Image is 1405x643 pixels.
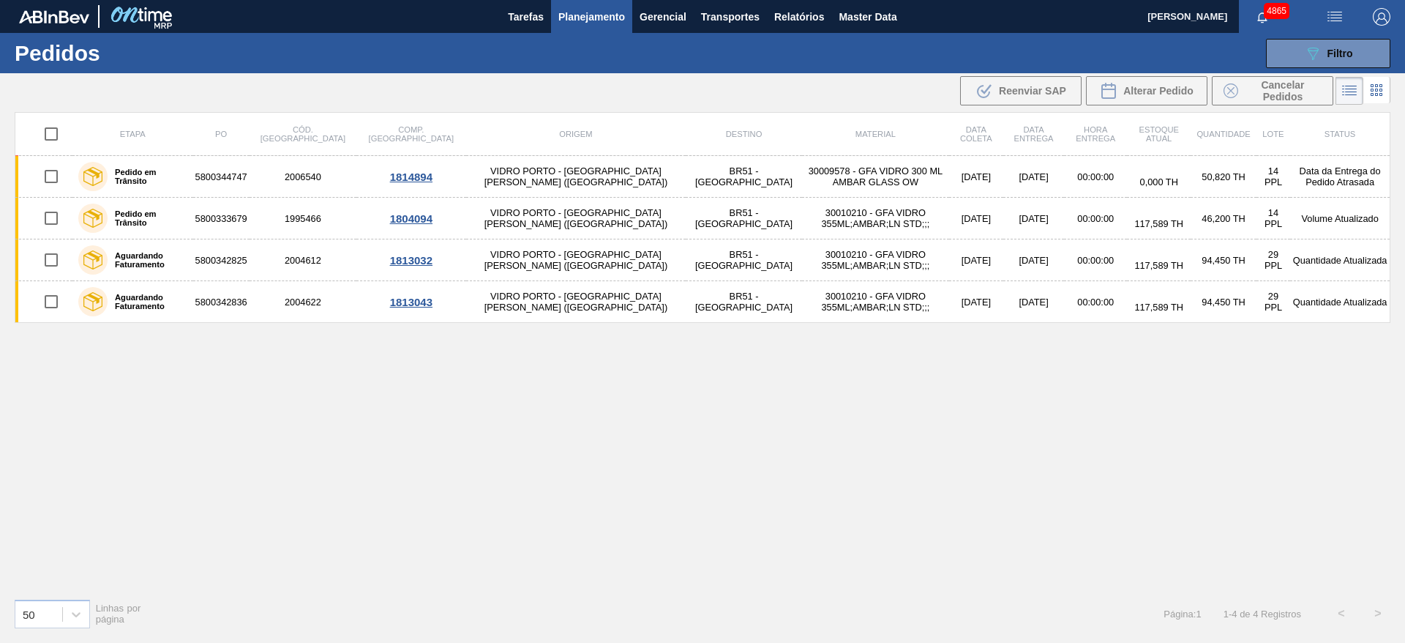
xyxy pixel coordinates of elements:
div: Reenviar SAP [960,76,1082,105]
div: 1813032 [359,254,464,267]
td: 30010210 - GFA VIDRO 355ML;AMBAR;LN STD;;; [802,281,949,323]
span: 117,589 TH [1134,260,1183,271]
span: Status [1325,130,1355,138]
td: 5800342825 [193,239,250,281]
td: [DATE] [949,281,1003,323]
td: 30010210 - GFA VIDRO 355ML;AMBAR;LN STD;;; [802,239,949,281]
span: Master Data [839,8,896,26]
td: Quantidade Atualizada [1290,239,1390,281]
a: Aguardando Faturamento58003428362004622VIDRO PORTO - [GEOGRAPHIC_DATA][PERSON_NAME] ([GEOGRAPHIC_... [15,281,1390,323]
div: Visão em Cards [1363,77,1390,105]
td: 29 PPL [1256,281,1290,323]
td: VIDRO PORTO - [GEOGRAPHIC_DATA][PERSON_NAME] ([GEOGRAPHIC_DATA]) [466,281,686,323]
a: Pedido em Trânsito58003336791995466VIDRO PORTO - [GEOGRAPHIC_DATA][PERSON_NAME] ([GEOGRAPHIC_DATA... [15,198,1390,239]
span: Data coleta [960,125,992,143]
td: 94,450 TH [1191,239,1256,281]
td: [DATE] [1003,156,1065,198]
td: 2004612 [250,239,356,281]
div: 1814894 [359,171,464,183]
span: Quantidade [1196,130,1250,138]
a: Pedido em Trânsito58003447472006540VIDRO PORTO - [GEOGRAPHIC_DATA][PERSON_NAME] ([GEOGRAPHIC_DATA... [15,156,1390,198]
td: 94,450 TH [1191,281,1256,323]
td: [DATE] [1003,239,1065,281]
td: 30009578 - GFA VIDRO 300 ML AMBAR GLASS OW [802,156,949,198]
td: [DATE] [949,156,1003,198]
span: Linhas por página [96,603,141,625]
td: VIDRO PORTO - [GEOGRAPHIC_DATA][PERSON_NAME] ([GEOGRAPHIC_DATA]) [466,239,686,281]
td: 50,820 TH [1191,156,1256,198]
span: Comp. [GEOGRAPHIC_DATA] [369,125,454,143]
span: Cód. [GEOGRAPHIC_DATA] [261,125,345,143]
td: 29 PPL [1256,239,1290,281]
td: VIDRO PORTO - [GEOGRAPHIC_DATA][PERSON_NAME] ([GEOGRAPHIC_DATA]) [466,156,686,198]
td: 46,200 TH [1191,198,1256,239]
td: 5800342836 [193,281,250,323]
button: Filtro [1266,39,1390,68]
td: BR51 - [GEOGRAPHIC_DATA] [686,281,802,323]
span: Página : 1 [1164,609,1201,620]
td: 14 PPL [1256,156,1290,198]
span: Etapa [120,130,146,138]
h1: Pedidos [15,45,233,62]
td: [DATE] [1003,198,1065,239]
td: [DATE] [949,198,1003,239]
td: 14 PPL [1256,198,1290,239]
img: Logout [1373,8,1390,26]
td: 30010210 - GFA VIDRO 355ML;AMBAR;LN STD;;; [802,198,949,239]
span: Gerencial [640,8,686,26]
span: Tarefas [508,8,544,26]
div: Cancelar Pedidos em Massa [1212,76,1333,105]
span: PO [215,130,227,138]
label: Pedido em Trânsito [108,209,187,227]
td: 00:00:00 [1064,239,1127,281]
span: 1 - 4 de 4 Registros [1224,609,1301,620]
td: 2004622 [250,281,356,323]
div: Alterar Pedido [1086,76,1207,105]
div: 50 [23,608,35,620]
div: 1804094 [359,212,464,225]
td: [DATE] [949,239,1003,281]
td: Quantidade Atualizada [1290,281,1390,323]
td: [DATE] [1003,281,1065,323]
button: Notificações [1239,7,1286,27]
div: 1813043 [359,296,464,308]
span: Alterar Pedido [1123,85,1194,97]
td: BR51 - [GEOGRAPHIC_DATA] [686,239,802,281]
span: Hora Entrega [1076,125,1115,143]
span: 0,000 TH [1140,176,1178,187]
td: 00:00:00 [1064,156,1127,198]
td: VIDRO PORTO - [GEOGRAPHIC_DATA][PERSON_NAME] ([GEOGRAPHIC_DATA]) [466,198,686,239]
span: 117,589 TH [1134,302,1183,313]
td: BR51 - [GEOGRAPHIC_DATA] [686,198,802,239]
span: Transportes [701,8,760,26]
button: Cancelar Pedidos [1212,76,1333,105]
td: 2006540 [250,156,356,198]
div: Visão em Lista [1335,77,1363,105]
td: 5800333679 [193,198,250,239]
span: Filtro [1327,48,1353,59]
label: Aguardando Faturamento [108,251,187,269]
td: 00:00:00 [1064,281,1127,323]
span: 117,589 TH [1134,218,1183,229]
img: TNhmsLtSVTkK8tSr43FrP2fwEKptu5GPRR3wAAAABJRU5ErkJggg== [19,10,89,23]
span: Relatórios [774,8,824,26]
button: < [1323,595,1360,632]
td: 5800344747 [193,156,250,198]
td: BR51 - [GEOGRAPHIC_DATA] [686,156,802,198]
span: Lote [1262,130,1284,138]
a: Aguardando Faturamento58003428252004612VIDRO PORTO - [GEOGRAPHIC_DATA][PERSON_NAME] ([GEOGRAPHIC_... [15,239,1390,281]
span: Destino [726,130,763,138]
span: 4865 [1264,3,1289,19]
label: Aguardando Faturamento [108,293,187,311]
span: Planejamento [558,8,625,26]
span: Reenviar SAP [999,85,1066,97]
span: Material [855,130,896,138]
button: > [1360,595,1396,632]
span: Origem [559,130,592,138]
span: Data entrega [1014,125,1053,143]
td: Data da Entrega do Pedido Atrasada [1290,156,1390,198]
span: Estoque atual [1139,125,1179,143]
span: Cancelar Pedidos [1244,79,1322,103]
